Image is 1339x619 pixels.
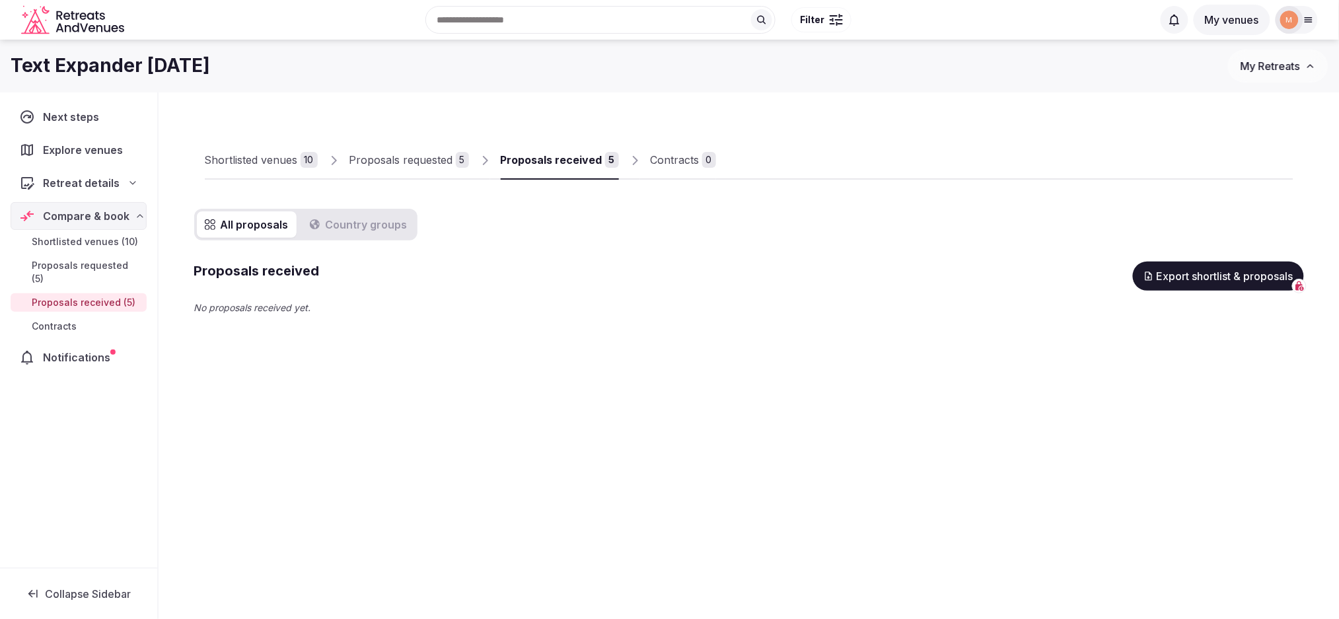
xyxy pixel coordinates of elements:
a: Proposals received5 [501,141,619,180]
a: Contracts0 [651,141,716,180]
span: Filter [800,13,824,26]
button: Export shortlist & proposals [1133,262,1304,291]
div: Contracts [651,152,700,168]
span: Retreat details [43,175,120,191]
button: Filter [791,7,851,32]
p: No proposals received yet. [194,301,1304,314]
div: Proposals requested [349,152,453,168]
div: 10 [301,152,318,168]
button: My venues [1194,5,1270,35]
button: My Retreats [1228,50,1328,83]
a: Proposals requested (5) [11,256,147,288]
button: All proposals [197,211,297,238]
a: Explore venues [11,136,147,164]
h1: Text Expander [DATE] [11,53,210,79]
span: Explore venues [43,142,128,158]
h2: Proposals received [194,262,320,280]
span: Compare & book [43,208,129,224]
button: Collapse Sidebar [11,579,147,608]
div: 0 [702,152,716,168]
span: Proposals requested (5) [32,259,141,285]
span: Contracts [32,320,77,333]
a: Contracts [11,317,147,336]
a: Proposals requested5 [349,141,469,180]
div: Proposals received [501,152,602,168]
span: My Retreats [1241,59,1300,73]
div: Shortlisted venues [205,152,298,168]
a: My venues [1194,13,1270,26]
img: marina [1280,11,1299,29]
span: Next steps [43,109,104,125]
span: Notifications [43,349,116,365]
span: Shortlisted venues (10) [32,235,138,248]
a: Shortlisted venues (10) [11,233,147,251]
a: Visit the homepage [21,5,127,35]
a: Next steps [11,103,147,131]
span: Collapse Sidebar [45,587,131,601]
a: Shortlisted venues10 [205,141,318,180]
a: Proposals received (5) [11,293,147,312]
div: 5 [605,152,619,168]
div: 5 [456,152,469,168]
span: Proposals received (5) [32,296,135,309]
a: Notifications [11,344,147,371]
button: Country groups [302,211,416,238]
svg: Retreats and Venues company logo [21,5,127,35]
